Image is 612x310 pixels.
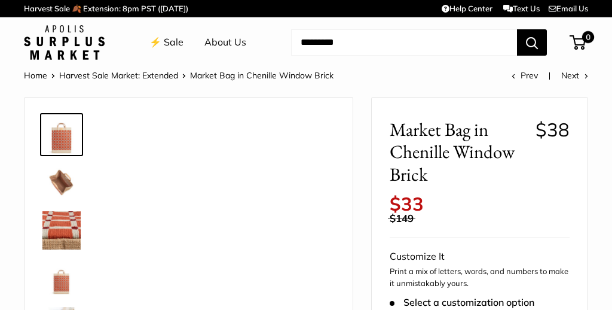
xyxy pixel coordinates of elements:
[149,34,183,51] a: ⚡️ Sale
[390,212,414,224] span: $149
[40,257,83,300] a: Market Bag in Chenille Window Brick
[59,70,178,81] a: Harvest Sale Market: Extended
[390,248,570,266] div: Customize It
[390,192,424,215] span: $33
[42,116,81,154] img: Market Bag in Chenille Window Brick
[535,118,570,141] span: $38
[204,34,246,51] a: About Us
[291,29,517,56] input: Search...
[42,211,81,250] img: Market Bag in Chenille Window Brick
[503,4,540,13] a: Text Us
[24,70,47,81] a: Home
[40,161,83,204] a: Market Bag in Chenille Window Brick
[512,70,538,81] a: Prev
[517,29,547,56] button: Search
[24,68,333,83] nav: Breadcrumb
[390,118,526,186] span: Market Bag in Chenille Window Brick
[390,297,534,308] span: Select a customization option
[390,266,570,289] p: Print a mix of letters, words, and numbers to make it unmistakably yours.
[549,4,588,13] a: Email Us
[561,70,588,81] a: Next
[42,163,81,202] img: Market Bag in Chenille Window Brick
[24,25,105,60] img: Apolis: Surplus Market
[40,209,83,252] a: Market Bag in Chenille Window Brick
[442,4,492,13] a: Help Center
[190,70,333,81] span: Market Bag in Chenille Window Brick
[582,31,594,43] span: 0
[40,113,83,156] a: Market Bag in Chenille Window Brick
[571,35,586,50] a: 0
[42,259,81,297] img: Market Bag in Chenille Window Brick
